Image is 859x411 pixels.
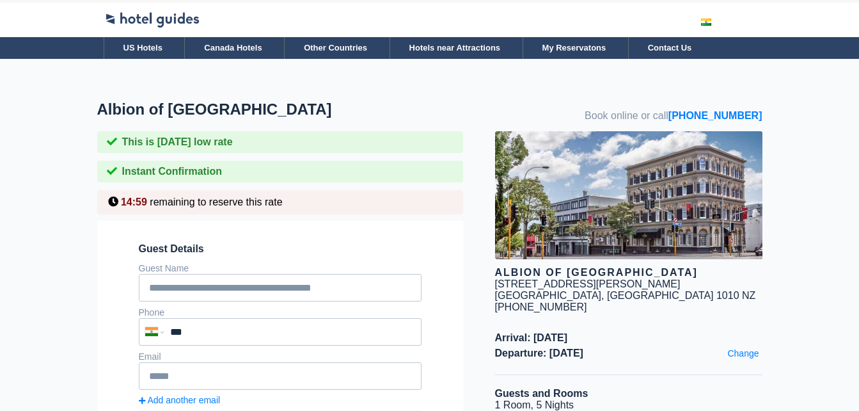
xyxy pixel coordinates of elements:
[150,197,282,207] span: remaining to reserve this rate
[139,351,161,362] label: Email
[139,307,164,318] label: Phone
[97,161,463,182] div: Instant Confirmation
[284,37,386,59] a: Other Countries
[140,319,167,344] div: India (भारत): +91
[607,290,714,301] span: [GEOGRAPHIC_DATA]
[97,131,463,153] div: This is [DATE] low rate
[139,263,189,273] label: Guest Name
[668,110,762,121] a: [PHONE_NUMBER]
[139,395,422,405] a: Add another email
[523,37,626,59] a: My Reservatons
[97,101,495,118] h1: Albion of [GEOGRAPHIC_DATA]
[121,197,147,207] span: 14:59
[742,290,755,301] span: NZ
[495,267,762,278] div: Albion of [GEOGRAPHIC_DATA]
[716,290,739,301] span: 1010
[495,332,762,344] span: Arrival: [DATE]
[495,348,762,359] span: Departure: [DATE]
[495,131,762,259] img: hotel image
[628,37,711,59] a: Contact Us
[495,388,588,399] b: Guests and Rooms
[495,302,762,313] div: [PHONE_NUMBER]
[724,345,762,362] a: Change
[495,290,604,301] span: [GEOGRAPHIC_DATA],
[495,399,762,411] li: 1 Room, 5 Nights
[390,37,520,59] a: Hotels near Attractions
[184,37,281,59] a: Canada Hotels
[104,37,182,59] a: US Hotels
[495,278,681,290] div: [STREET_ADDRESS][PERSON_NAME]
[104,3,202,30] img: Logo-Transparent.png
[585,110,762,122] span: Book online or call
[139,243,422,255] span: Guest Details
